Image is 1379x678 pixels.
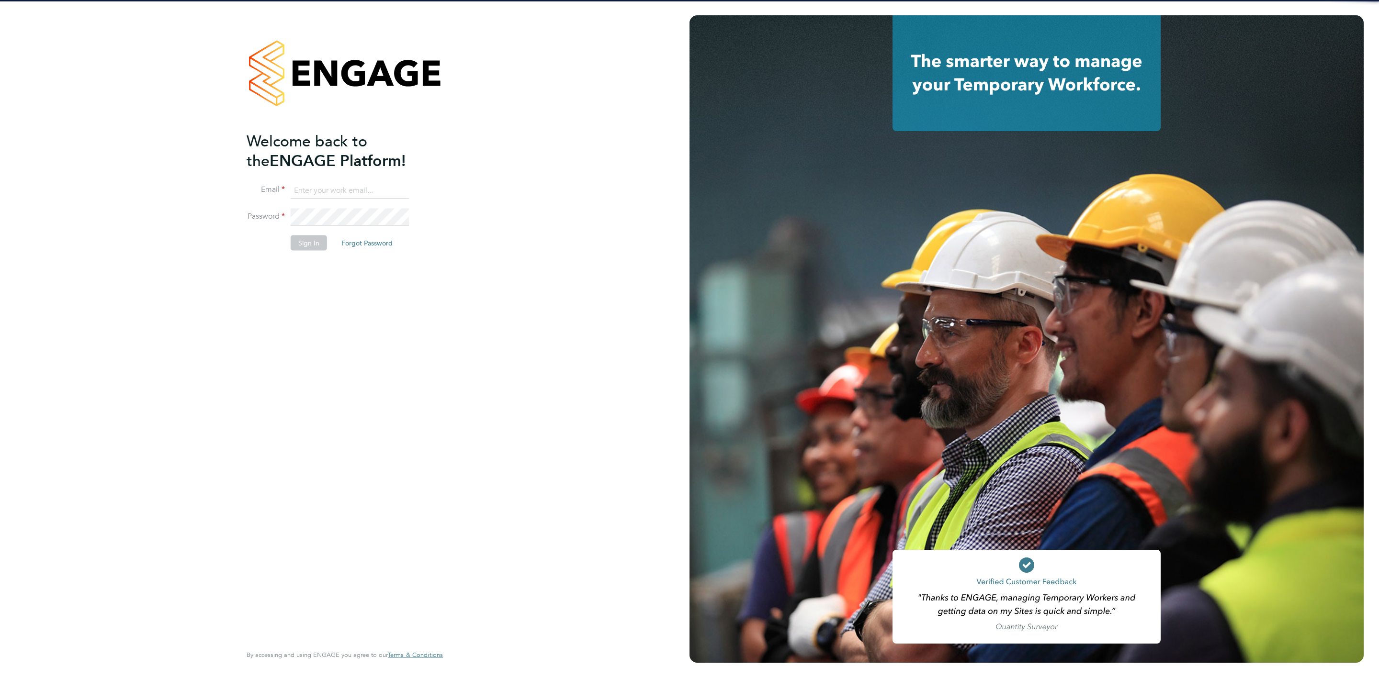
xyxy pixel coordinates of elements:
[388,651,443,659] a: Terms & Conditions
[247,132,367,170] span: Welcome back to the
[247,651,443,659] span: By accessing and using ENGAGE you agree to our
[291,182,409,199] input: Enter your work email...
[247,131,433,170] h2: ENGAGE Platform!
[247,185,285,195] label: Email
[334,235,400,251] button: Forgot Password
[291,235,327,251] button: Sign In
[388,651,443,659] span: Terms & Conditions
[247,211,285,222] label: Password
